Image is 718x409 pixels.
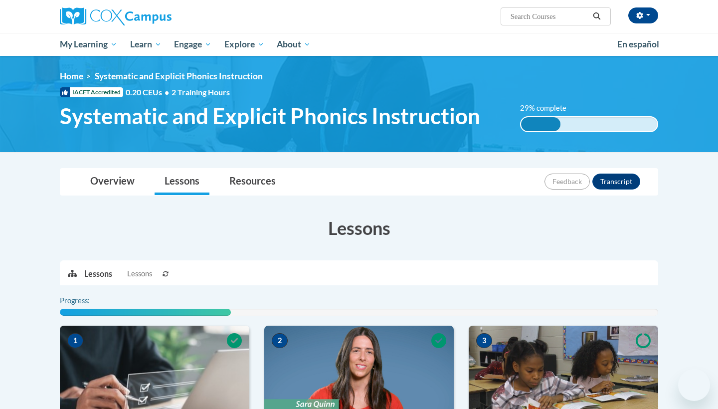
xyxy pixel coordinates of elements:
[544,174,590,190] button: Feedback
[224,38,264,50] span: Explore
[67,333,83,348] span: 1
[520,103,577,114] label: 29% complete
[155,169,209,195] a: Lessons
[174,38,211,50] span: Engage
[53,33,124,56] a: My Learning
[60,71,83,81] a: Home
[521,117,560,131] div: 29% complete
[124,33,168,56] a: Learn
[589,10,604,22] button: Search
[60,7,249,25] a: Cox Campus
[60,87,123,97] span: IACET Accredited
[592,174,640,190] button: Transcript
[130,38,162,50] span: Learn
[476,333,492,348] span: 3
[60,7,172,25] img: Cox Campus
[127,268,152,279] span: Lessons
[60,295,117,306] label: Progress:
[218,33,271,56] a: Explore
[272,333,288,348] span: 2
[678,369,710,401] iframe: Button to launch messaging window
[84,268,112,279] p: Lessons
[45,33,673,56] div: Main menu
[611,34,666,55] a: En español
[126,87,172,98] span: 0.20 CEUs
[168,33,218,56] a: Engage
[95,71,263,81] span: Systematic and Explicit Phonics Instruction
[165,87,169,97] span: •
[60,103,480,129] span: Systematic and Explicit Phonics Instruction
[277,38,311,50] span: About
[60,38,117,50] span: My Learning
[628,7,658,23] button: Account Settings
[80,169,145,195] a: Overview
[617,39,659,49] span: En español
[219,169,286,195] a: Resources
[60,215,658,240] h3: Lessons
[271,33,318,56] a: About
[172,87,230,97] span: 2 Training Hours
[510,10,589,22] input: Search Courses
